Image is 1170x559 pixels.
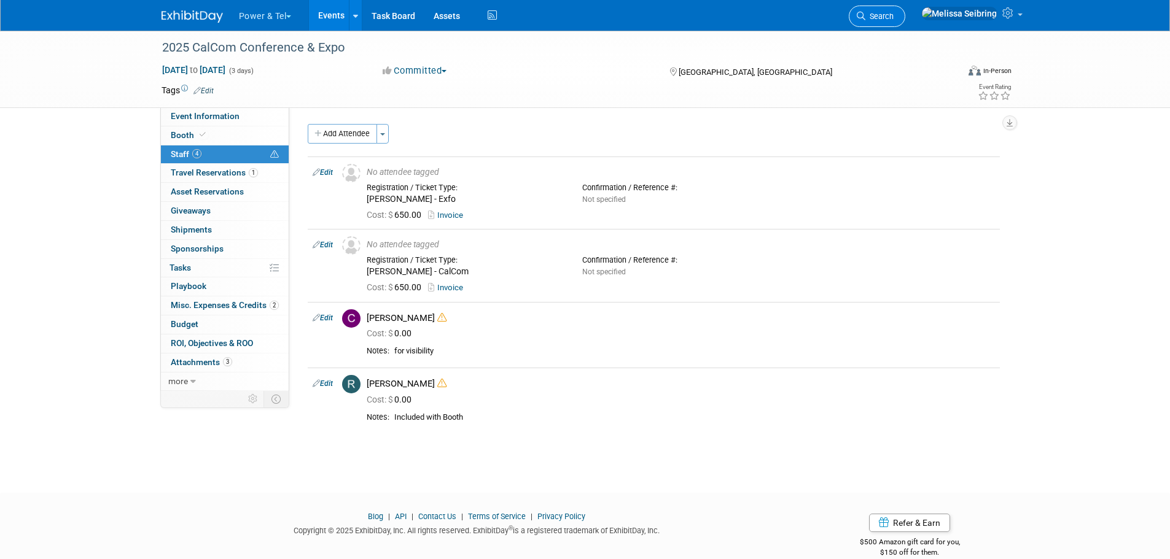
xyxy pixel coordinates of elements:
span: Cost: $ [367,395,394,404]
div: for visibility [394,346,995,357]
span: 650.00 [367,282,426,292]
span: ROI, Objectives & ROO [171,338,253,348]
span: Misc. Expenses & Credits [171,300,279,310]
i: Booth reservation complete [200,131,206,138]
div: Confirmation / Reference #: [582,255,779,265]
span: Sponsorships [171,244,224,253]
div: [PERSON_NAME] [367,312,995,324]
span: to [188,65,200,75]
div: Notes: [367,412,389,422]
span: 3 [223,357,232,366]
span: 4 [192,149,201,158]
div: [PERSON_NAME] - CalCom [367,266,564,277]
div: Registration / Ticket Type: [367,255,564,265]
a: Staff4 [161,145,289,164]
div: $150 off for them. [811,547,1009,558]
span: Cost: $ [367,282,394,292]
span: Travel Reservations [171,168,258,177]
span: Potential Scheduling Conflict -- at least one attendee is tagged in another overlapping event. [270,149,279,160]
div: 2025 CalCom Conference & Expo [158,37,940,59]
span: Cost: $ [367,210,394,220]
a: Invoice [428,210,468,220]
span: | [408,512,416,521]
span: 2 [270,301,279,310]
a: Edit [313,314,333,322]
button: Committed [378,64,451,77]
a: ROI, Objectives & ROO [161,334,289,353]
span: Staff [171,149,201,159]
span: 650.00 [367,210,426,220]
a: Edit [193,87,214,95]
a: Refer & Earn [869,514,950,532]
img: ExhibitDay [162,10,223,23]
a: Sponsorships [161,240,289,258]
a: Budget [161,315,289,334]
img: Melissa Seibring [921,7,997,20]
span: Shipments [171,225,212,234]
div: Notes: [367,346,389,356]
td: Toggle Event Tabs [263,391,289,407]
div: [PERSON_NAME] - Exfo [367,194,564,205]
a: Contact Us [418,512,456,521]
span: Giveaways [171,206,211,215]
div: Confirmation / Reference #: [582,183,779,193]
div: Registration / Ticket Type: [367,183,564,193]
div: Event Rating [978,84,1011,90]
span: 1 [249,168,258,177]
a: Edit [313,379,333,388]
span: Tasks [170,263,191,272]
a: Blog [368,512,383,521]
div: $500 Amazon gift card for you, [811,529,1009,557]
span: 0.00 [367,328,416,338]
span: Search [865,12,894,21]
span: Playbook [171,281,206,291]
span: Event Information [171,111,240,121]
a: Edit [313,168,333,177]
span: Booth [171,130,208,140]
span: | [385,512,393,521]
img: Unassigned-User-Icon.png [342,236,361,255]
span: | [528,512,536,521]
a: Shipments [161,221,289,239]
td: Personalize Event Tab Strip [243,391,264,407]
i: Double-book Warning! [437,313,447,322]
div: Copyright © 2025 ExhibitDay, Inc. All rights reserved. ExhibitDay is a registered trademark of Ex... [162,522,793,536]
div: No attendee tagged [367,167,995,178]
div: Included with Booth [394,412,995,423]
span: [DATE] [DATE] [162,64,226,75]
span: | [458,512,466,521]
span: Cost: $ [367,328,394,338]
div: In-Person [983,66,1012,75]
span: 0.00 [367,395,416,404]
a: Giveaways [161,202,289,220]
button: Add Attendee [308,124,377,144]
a: Search [849,6,905,27]
a: Invoice [428,283,468,292]
a: Misc. Expenses & Credits2 [161,296,289,315]
a: Privacy Policy [537,512,585,521]
span: (3 days) [228,67,254,75]
img: Unassigned-User-Icon.png [342,164,361,182]
a: Edit [313,241,333,249]
span: Not specified [582,268,626,276]
span: Budget [171,319,198,329]
img: C.jpg [342,309,361,328]
span: [GEOGRAPHIC_DATA], [GEOGRAPHIC_DATA] [679,67,832,77]
sup: ® [509,525,513,531]
img: Format-Inperson.png [969,66,981,75]
div: No attendee tagged [367,239,995,250]
a: more [161,372,289,391]
a: Tasks [161,259,289,277]
a: Travel Reservations1 [161,164,289,182]
a: Terms of Service [468,512,526,521]
i: Double-book Warning! [437,379,447,388]
td: Tags [162,84,214,96]
a: Attachments3 [161,353,289,372]
div: [PERSON_NAME] [367,378,995,390]
img: R.jpg [342,375,361,393]
a: API [395,512,407,521]
span: more [168,376,188,386]
a: Event Information [161,107,289,126]
span: Not specified [582,195,626,204]
a: Playbook [161,277,289,296]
